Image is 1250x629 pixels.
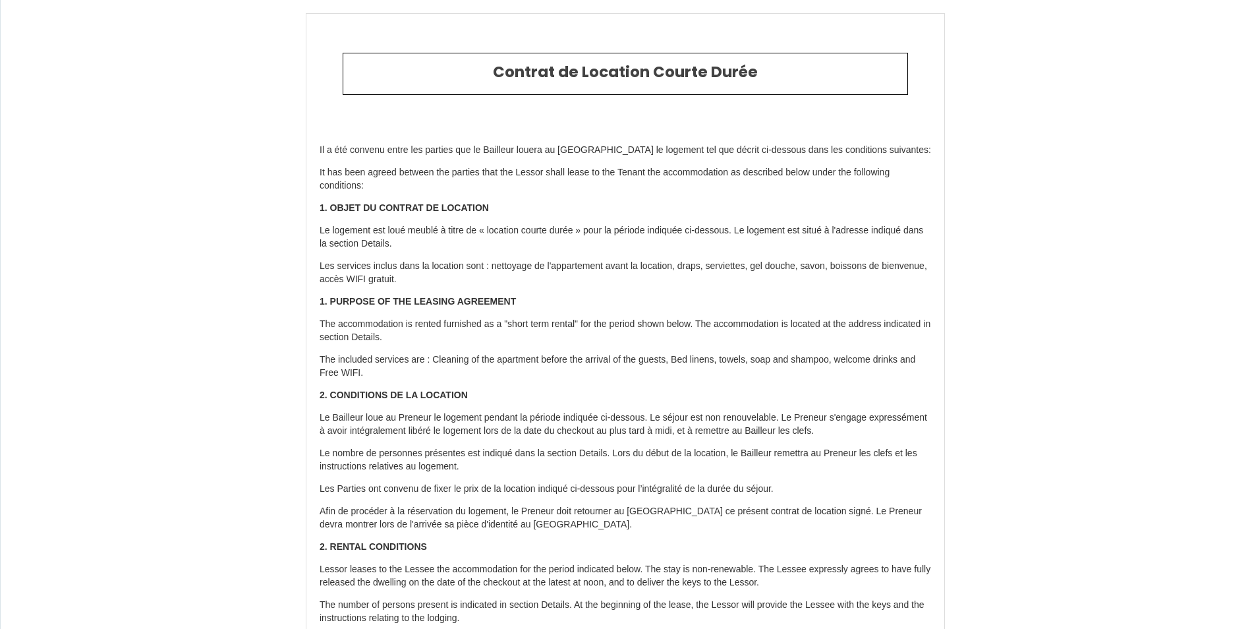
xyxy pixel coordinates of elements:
[320,202,489,213] strong: 1. OBJET DU CONTRAT DE LOCATION
[320,224,931,251] p: Le logement est loué meublé à titre de « location courte durée » pour la période indiquée ci-dess...
[320,144,931,157] p: Il a été convenu entre les parties que le Bailleur louera au [GEOGRAPHIC_DATA] le logement tel qu...
[320,483,931,496] p: Les Parties ont convenu de fixer le prix de la location indiqué ci-dessous pour l’intégralité de ...
[320,505,931,531] p: Afin de procéder à la réservation du logement, le Preneur doit retourner au [GEOGRAPHIC_DATA] ce ...
[320,599,924,623] span: The number of persons present is indicated in section Details. At the beginning of the lease, the...
[353,63,897,82] h2: Contrat de Location Courte Durée
[320,447,931,473] p: Le nombre de personnes présentes est indiqué dans la section Details. Lors du début de la locatio...
[320,564,930,587] span: Lessor leases to the Lessee the accommodation for the period indicated below. The stay is non-ren...
[320,411,931,438] p: Le Bailleur loue au Preneur le logement pendant la période indiquée ci-dessous. Le séjour est non...
[320,296,516,307] span: 1. PURPOSE OF THE LEASING AGREEMENT
[320,354,915,378] span: The included services are : Cleaning of the apartment before the arrival of the guests, Bed linen...
[320,390,468,400] strong: 2. CONDITIONS DE LA LOCATION
[320,260,931,286] p: Les services inclus dans la location sont : nettoyage de l'appartement avant la location, draps, ...
[320,318,930,342] span: The accommodation is rented furnished as a "short term rental" for the period shown below. The ac...
[320,167,890,191] span: It has been agreed between the parties that the Lessor shall lease to the Tenant the accommodatio...
[320,541,427,552] span: 2. RENTAL CONDITIONS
